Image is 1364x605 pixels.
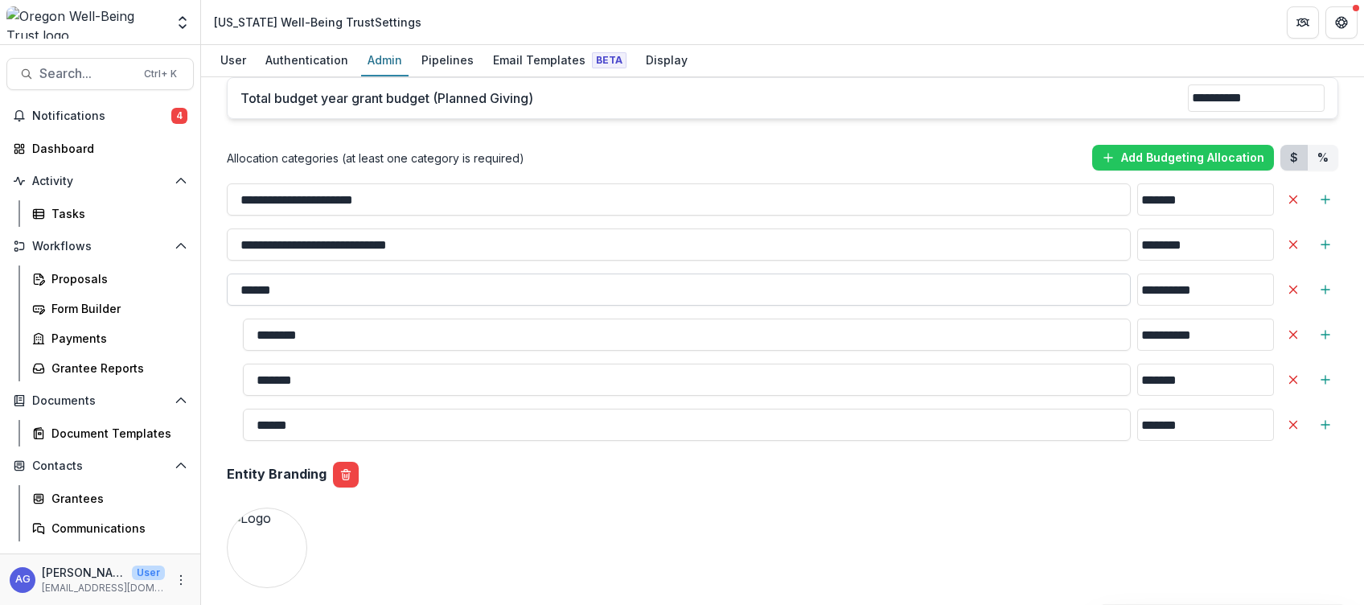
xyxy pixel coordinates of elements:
[6,103,194,129] button: Notifications4
[51,205,181,222] div: Tasks
[1137,228,1274,261] input: Delete AllocationAdd Sub-Category
[6,453,194,479] button: Open Contacts
[1280,367,1306,393] button: Delete Allocation
[1280,412,1306,438] button: Delete Allocation
[1137,409,1274,441] input: Delete AllocationAdd Sub-Category
[42,564,125,581] p: [PERSON_NAME]
[240,88,1188,108] p: Total budget year grant budget (Planned Giving)
[1313,412,1338,438] button: Add Sub-Category
[1137,274,1274,306] input: Delete AllocationAdd Sub-Category
[333,462,359,488] button: delete-logo-file
[51,360,181,377] div: Grantee Reports
[32,459,168,473] span: Contacts
[1137,183,1274,216] input: Delete AllocationAdd Sub-Category
[207,10,428,34] nav: breadcrumb
[141,65,180,83] div: Ctrl + K
[243,409,1131,441] input: Delete AllocationAdd Sub-Category
[227,228,1131,261] input: Delete AllocationAdd Sub-Category
[1313,322,1338,348] button: Add Sub-Category
[26,485,194,512] a: Grantees
[1325,6,1358,39] button: Get Help
[214,45,253,76] a: User
[227,467,327,482] h2: Entity Branding
[1280,232,1306,257] button: Delete Allocation
[1287,6,1319,39] button: Partners
[132,566,165,580] p: User
[6,58,194,90] button: Search...
[51,425,181,442] div: Document Templates
[32,175,168,188] span: Activity
[214,14,421,31] div: [US_STATE] Well-Being Trust Settings
[1137,319,1274,351] input: Delete AllocationAdd Sub-Category
[1188,84,1325,112] input: Total budget year grant budget (Planned Giving)
[415,45,480,76] a: Pipelines
[1313,187,1338,212] button: Add Sub-Category
[51,490,181,507] div: Grantees
[26,200,194,227] a: Tasks
[26,325,194,352] a: Payments
[415,48,480,72] div: Pipelines
[1280,145,1308,171] button: Dollars
[51,270,181,287] div: Proposals
[243,364,1131,396] input: Delete AllocationAdd Sub-Category
[6,233,194,259] button: Open Workflows
[15,574,31,585] div: Asta Garmon
[26,295,194,322] a: Form Builder
[227,150,524,167] p: Allocation categories (at least one category is required)
[592,52,627,68] span: Beta
[26,420,194,447] a: Document Templates
[1308,145,1338,171] button: Percent
[487,45,633,76] a: Email Templates Beta
[26,515,194,541] a: Communications
[487,48,633,72] div: Email Templates
[259,45,355,76] a: Authentication
[32,240,168,253] span: Workflows
[171,108,187,124] span: 4
[639,45,694,76] a: Display
[1280,277,1306,302] button: Delete Allocation
[6,548,194,574] button: Open Data & Reporting
[51,330,181,347] div: Payments
[26,355,194,381] a: Grantee Reports
[6,135,194,162] a: Dashboard
[639,48,694,72] div: Display
[243,319,1131,351] input: Delete AllocationAdd Sub-Category
[1313,232,1338,257] button: Add Sub-Category
[32,140,181,157] div: Dashboard
[6,6,165,39] img: Oregon Well-Being Trust logo
[26,265,194,292] a: Proposals
[51,300,181,317] div: Form Builder
[1313,277,1338,302] button: Add Sub-Category
[42,581,165,595] p: [EMAIL_ADDRESS][DOMAIN_NAME]
[32,109,171,123] span: Notifications
[1137,364,1274,396] input: Delete AllocationAdd Sub-Category
[259,48,355,72] div: Authentication
[6,388,194,414] button: Open Documents
[361,45,409,76] a: Admin
[214,48,253,72] div: User
[32,394,168,408] span: Documents
[227,183,1131,216] input: Delete AllocationAdd Sub-Category
[1313,367,1338,393] button: Add Sub-Category
[227,274,1131,306] input: Delete AllocationAdd Sub-Category
[1092,145,1274,171] button: Add Budgeting Allocation
[361,48,409,72] div: Admin
[171,570,191,590] button: More
[1280,187,1306,212] button: Delete Allocation
[171,6,194,39] button: Open entity switcher
[51,520,181,537] div: Communications
[39,66,134,81] span: Search...
[1280,322,1306,348] button: Delete Allocation
[6,168,194,194] button: Open Activity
